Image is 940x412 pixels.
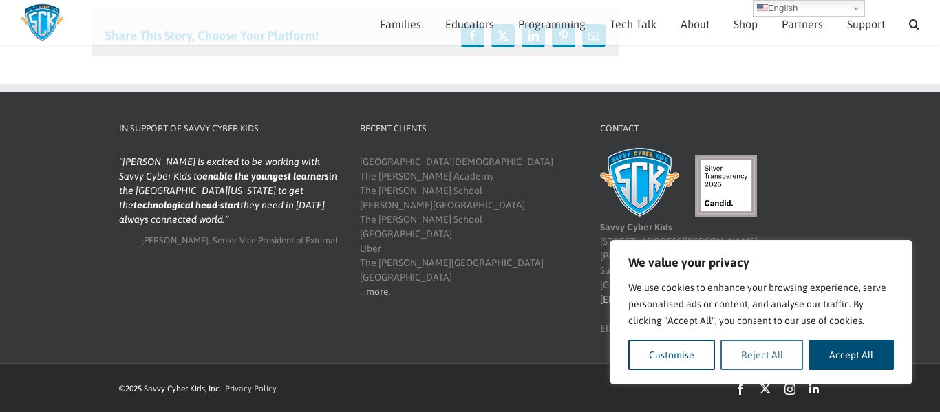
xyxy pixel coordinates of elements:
[628,340,715,370] button: Customise
[695,155,757,217] img: candid-seal-silver-2025.svg
[133,199,240,210] strong: technological head-start
[119,155,338,227] blockquote: [PERSON_NAME] is excited to be working with Savvy Cyber Kids to in the [GEOGRAPHIC_DATA][US_STATE...
[681,19,709,30] span: About
[360,155,579,299] div: [GEOGRAPHIC_DATA][DEMOGRAPHIC_DATA] The [PERSON_NAME] Academy The [PERSON_NAME] School [PERSON_NA...
[734,19,758,30] span: Shop
[225,384,277,393] a: Privacy Policy
[600,122,819,135] h4: Contact
[600,294,754,305] a: [EMAIL_ADDRESS][DOMAIN_NAME]
[21,3,64,41] img: Savvy Cyber Kids Logo
[628,279,894,329] p: We use cookies to enhance your browsing experience, serve personalised ads or content, and analys...
[518,19,586,30] span: Programming
[213,235,338,259] span: Senior Vice President of External Affairs
[610,19,656,30] span: Tech Talk
[445,19,494,30] span: Educators
[119,122,338,135] h4: In Support of Savvy Cyber Kids
[847,19,885,30] span: Support
[720,340,804,370] button: Reject All
[366,286,389,297] a: more
[600,148,679,217] img: Savvy Cyber Kids
[757,3,768,14] img: en
[380,19,421,30] span: Families
[600,221,672,232] b: Savvy Cyber Kids
[202,171,329,182] strong: enable the youngest learners
[141,235,209,246] span: [PERSON_NAME]
[600,155,819,336] div: [STREET_ADDRESS][PERSON_NAME][PERSON_NAME] Suite A-312 [GEOGRAPHIC_DATA] EIN: [US_EMPLOYER_IDENTI...
[782,19,823,30] span: Partners
[360,122,579,135] h4: Recent Clients
[809,340,894,370] button: Accept All
[119,382,539,395] div: ©2025 Savvy Cyber Kids, Inc. |
[628,254,894,271] p: We value your privacy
